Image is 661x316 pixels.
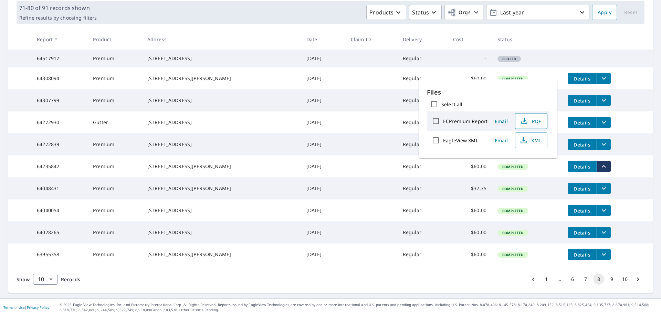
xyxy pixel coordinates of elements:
[301,89,345,111] td: [DATE]
[486,5,589,20] button: Last year
[498,230,527,235] span: Completed
[301,155,345,177] td: [DATE]
[498,186,527,191] span: Completed
[498,164,527,169] span: Completed
[568,249,597,260] button: detailsBtn-63955358
[568,95,597,106] button: detailsBtn-64307799
[568,139,597,150] button: detailsBtn-64272839
[492,29,562,50] th: Status
[572,207,592,214] span: Details
[572,163,592,170] span: Details
[568,73,597,84] button: detailsBtn-64308094
[448,243,492,265] td: $60.00
[301,67,345,89] td: [DATE]
[31,221,87,243] td: 64028265
[31,177,87,199] td: 64048431
[397,133,448,155] td: Regular
[301,243,345,265] td: [DATE]
[87,155,142,177] td: Premium
[597,205,611,216] button: filesDropdownBtn-64040054
[87,243,142,265] td: Premium
[572,97,592,104] span: Details
[397,221,448,243] td: Regular
[498,208,527,213] span: Completed
[61,276,80,283] span: Records
[301,221,345,243] td: [DATE]
[147,55,295,62] div: [STREET_ADDRESS]
[597,249,611,260] button: filesDropdownBtn-63955358
[3,305,25,310] a: Terms of Use
[397,243,448,265] td: Regular
[597,161,611,172] button: filesDropdownBtn-64235842
[301,199,345,221] td: [DATE]
[515,113,547,129] button: PDF
[619,274,630,285] button: Go to page 10
[568,205,597,216] button: detailsBtn-64040054
[448,177,492,199] td: $32.75
[568,161,597,172] button: detailsBtn-64235842
[31,111,87,133] td: 64272930
[520,117,542,125] span: PDF
[568,227,597,238] button: detailsBtn-64028265
[580,274,591,285] button: Go to page 7
[493,118,510,124] span: Email
[147,97,295,104] div: [STREET_ADDRESS]
[568,117,597,128] button: detailsBtn-64272930
[397,67,448,89] td: Regular
[147,75,295,82] div: [STREET_ADDRESS][PERSON_NAME]
[528,274,539,285] button: Go to previous page
[448,50,492,67] td: -
[31,89,87,111] td: 64307799
[142,29,301,50] th: Address
[397,177,448,199] td: Regular
[443,137,478,144] label: EagleView XML
[554,276,565,283] div: …
[3,305,49,309] p: |
[33,270,57,289] div: 10
[441,101,462,108] label: Select all
[87,89,142,111] td: Premium
[598,8,611,17] span: Apply
[567,274,578,285] button: Go to page 6
[87,199,142,221] td: Premium
[31,50,87,67] td: 64517917
[448,199,492,221] td: $60.00
[572,119,592,126] span: Details
[301,111,345,133] td: [DATE]
[597,227,611,238] button: filesDropdownBtn-64028265
[515,132,547,148] button: XML
[443,118,487,124] label: ECPremium Report
[87,133,142,155] td: Premium
[147,163,295,170] div: [STREET_ADDRESS][PERSON_NAME]
[397,199,448,221] td: Regular
[397,89,448,111] td: Regular
[87,29,142,50] th: Product
[448,155,492,177] td: $60.00
[409,5,442,20] button: Status
[606,274,617,285] button: Go to page 9
[27,305,49,310] a: Privacy Policy
[87,67,142,89] td: Premium
[498,252,527,257] span: Completed
[19,4,97,12] p: 71-80 of 91 records shown
[527,274,644,285] nav: pagination navigation
[427,88,549,97] p: Files
[147,229,295,236] div: [STREET_ADDRESS]
[33,274,57,285] div: Show 10 records
[87,221,142,243] td: Premium
[31,67,87,89] td: 64308094
[597,95,611,106] button: filesDropdownBtn-64307799
[301,133,345,155] td: [DATE]
[520,136,542,144] span: XML
[17,276,30,283] span: Show
[31,155,87,177] td: 64235842
[572,251,592,258] span: Details
[572,185,592,192] span: Details
[448,8,471,17] span: Orgs
[498,56,520,61] span: Closed
[490,116,512,127] button: Email
[31,133,87,155] td: 64272839
[147,251,295,258] div: [STREET_ADDRESS][PERSON_NAME]
[366,5,406,20] button: Products
[369,8,394,17] p: Products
